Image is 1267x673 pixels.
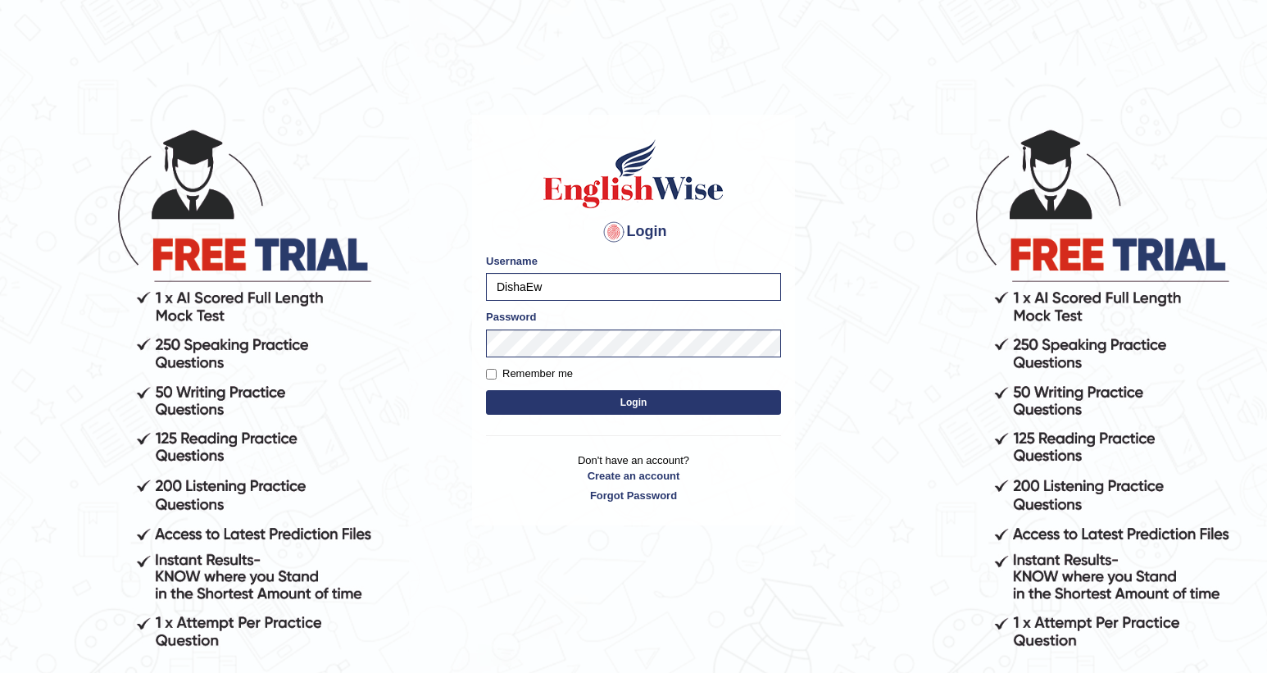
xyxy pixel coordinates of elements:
[486,253,538,269] label: Username
[486,468,781,484] a: Create an account
[486,366,573,382] label: Remember me
[486,488,781,503] a: Forgot Password
[486,369,497,380] input: Remember me
[540,137,727,211] img: Logo of English Wise sign in for intelligent practice with AI
[486,390,781,415] button: Login
[486,309,536,325] label: Password
[486,452,781,503] p: Don't have an account?
[486,219,781,245] h4: Login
